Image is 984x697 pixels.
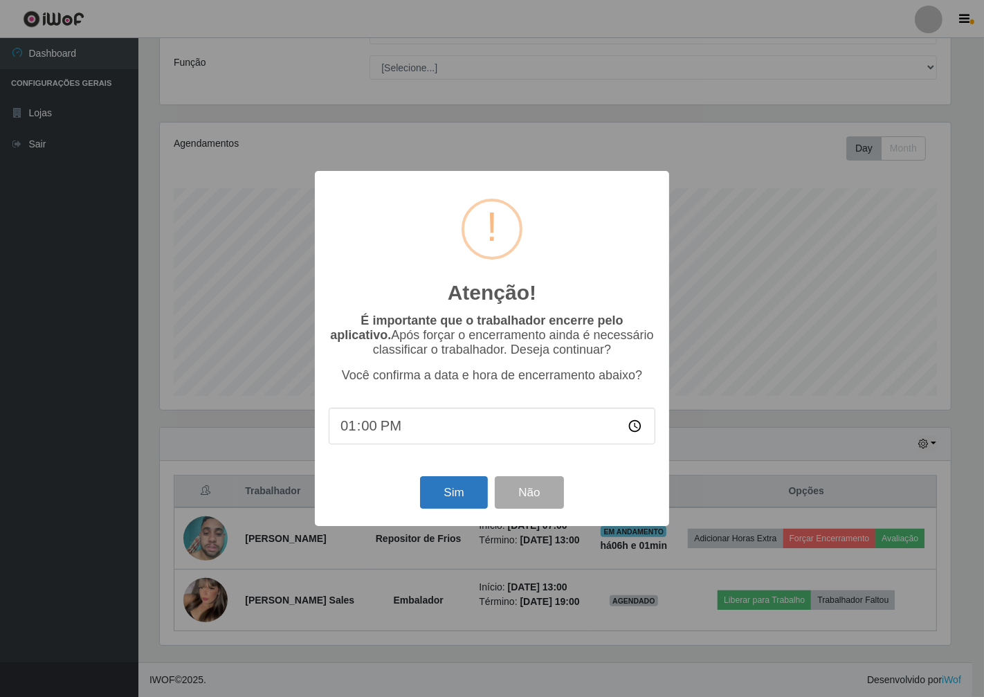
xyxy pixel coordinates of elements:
[420,476,487,509] button: Sim
[330,314,623,342] b: É importante que o trabalhador encerre pelo aplicativo.
[329,314,655,357] p: Após forçar o encerramento ainda é necessário classificar o trabalhador. Deseja continuar?
[329,368,655,383] p: Você confirma a data e hora de encerramento abaixo?
[495,476,563,509] button: Não
[448,280,536,305] h2: Atenção!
